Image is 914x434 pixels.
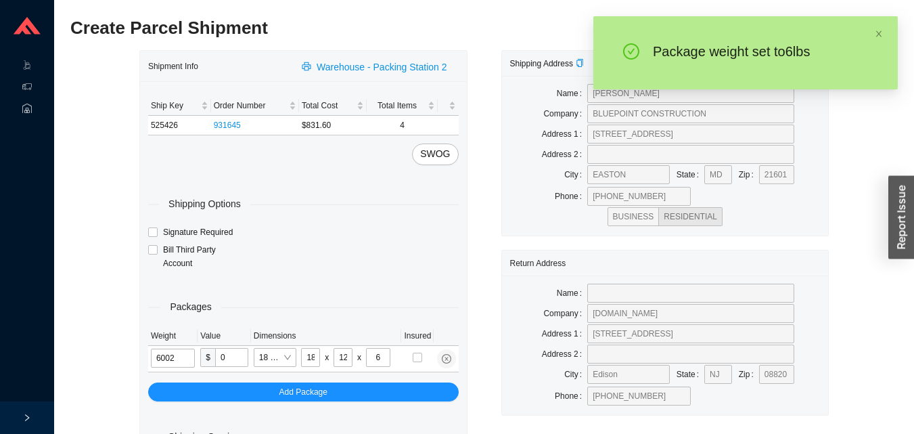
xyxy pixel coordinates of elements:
div: Package weight set to 6 lb s [653,43,854,60]
label: Address 1 [542,324,587,343]
span: right [23,414,31,422]
div: Shipment Info [148,53,294,79]
input: H [366,348,390,367]
span: Bill Third Party Account [158,243,247,270]
button: SWOG [412,144,458,165]
h2: Create Parcel Shipment [70,16,691,40]
label: Zip [739,165,759,184]
button: close-circle [437,349,456,368]
th: Value [198,326,251,346]
th: undefined sortable [438,96,458,116]
th: Ship Key sortable [148,96,211,116]
th: Dimensions [251,326,402,346]
div: x [357,351,361,364]
label: Name [557,84,587,103]
span: Total Cost [302,99,354,112]
span: Add Package [279,385,327,399]
span: Ship Key [151,99,198,112]
label: Company [543,304,587,323]
span: Shipping Options [159,196,250,212]
label: City [564,365,587,384]
input: L [301,348,320,367]
label: State [677,165,704,184]
input: W [334,348,352,367]
span: Warehouse - Packing Station 2 [317,60,447,75]
td: 4 [367,116,438,135]
span: SWOG [420,146,450,162]
td: 525426 [148,116,211,135]
span: $ [200,348,215,367]
span: close [875,30,883,38]
label: Phone [555,387,587,406]
span: Total Items [369,99,426,112]
label: Address 1 [542,125,587,144]
label: City [564,165,587,184]
th: Weight [148,326,198,346]
div: Return Address [510,251,821,276]
th: Total Cost sortable [299,96,367,116]
span: check-circle [623,43,639,62]
label: Phone [555,187,587,206]
th: Total Items sortable [367,96,438,116]
button: printerWarehouse - Packing Station 2 [294,57,458,76]
span: Packages [160,299,221,315]
span: Shipping Address [510,59,584,68]
td: $831.60 [299,116,367,135]
label: Company [543,104,587,123]
label: Address 2 [542,345,587,364]
th: Insured [401,326,434,346]
label: State [677,365,704,384]
label: Name [557,284,587,303]
label: Address 2 [542,145,587,164]
span: Order Number [214,99,286,112]
label: Zip [739,365,759,384]
span: RESIDENTIAL [664,212,717,221]
span: BUSINESS [613,212,654,221]
button: Add Package [148,383,459,402]
div: Copy [576,57,584,70]
span: copy [576,59,584,67]
a: 931645 [214,121,241,130]
th: Order Number sortable [211,96,299,116]
div: x [325,351,329,364]
span: printer [302,62,314,72]
span: Signature Required [158,225,238,239]
span: 18 x 12 x 5 [259,349,292,366]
